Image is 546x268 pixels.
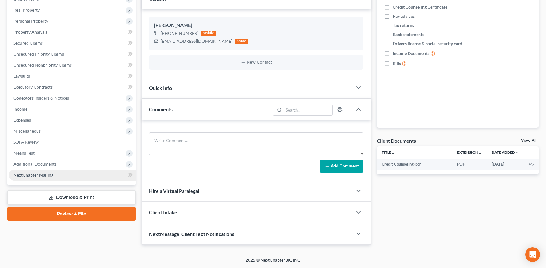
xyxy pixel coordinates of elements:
span: Client Intake [149,209,177,215]
button: New Contact [154,60,359,65]
span: Means Test [13,150,35,156]
span: Unsecured Nonpriority Claims [13,62,72,68]
a: NextChapter Mailing [9,170,136,181]
span: Unsecured Priority Claims [13,51,64,57]
span: Lawsuits [13,73,30,79]
span: SOFA Review [13,139,39,145]
a: Secured Claims [9,38,136,49]
input: Search... [284,105,333,115]
span: Comments [149,106,173,112]
a: Executory Contracts [9,82,136,93]
span: Executory Contracts [13,84,53,90]
i: unfold_more [478,151,482,155]
a: Date Added expand_more [492,150,519,155]
i: expand_more [515,151,519,155]
a: Titleunfold_more [382,150,395,155]
span: Personal Property [13,18,48,24]
div: [EMAIL_ADDRESS][DOMAIN_NAME] [161,38,232,44]
div: home [235,39,248,44]
a: Unsecured Nonpriority Claims [9,60,136,71]
td: PDF [452,159,487,170]
div: [PERSON_NAME] [154,22,359,29]
div: mobile [201,31,216,36]
div: [PHONE_NUMBER] [161,30,198,36]
span: Credit Counseling Certificate [393,4,447,10]
span: NextMessage: Client Text Notifications [149,231,234,237]
span: Income Documents [393,50,429,57]
span: Income [13,106,27,112]
a: Lawsuits [9,71,136,82]
span: Real Property [13,7,40,13]
span: Bills [393,61,401,67]
a: Extensionunfold_more [457,150,482,155]
a: Download & Print [7,190,136,205]
span: Pay advices [393,13,415,19]
a: View All [521,138,536,143]
a: Unsecured Priority Claims [9,49,136,60]
span: Secured Claims [13,40,43,46]
span: Quick Info [149,85,172,91]
span: Drivers license & social security card [393,41,462,47]
span: Additional Documents [13,161,56,167]
a: Review & File [7,207,136,221]
a: SOFA Review [9,137,136,148]
div: 2025 © NextChapterBK, INC [99,257,447,268]
span: Property Analysis [13,29,47,35]
span: Bank statements [393,31,424,38]
span: NextChapter Mailing [13,172,53,178]
td: Credit Counseling-pdf [377,159,452,170]
span: Hire a Virtual Paralegal [149,188,199,194]
span: Miscellaneous [13,128,41,134]
div: Open Intercom Messenger [525,247,540,262]
i: unfold_more [391,151,395,155]
button: Add Comment [320,160,363,173]
span: Tax returns [393,22,414,28]
td: [DATE] [487,159,524,170]
span: Codebtors Insiders & Notices [13,95,69,101]
span: Expenses [13,117,31,123]
a: Property Analysis [9,27,136,38]
div: Client Documents [377,138,416,144]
